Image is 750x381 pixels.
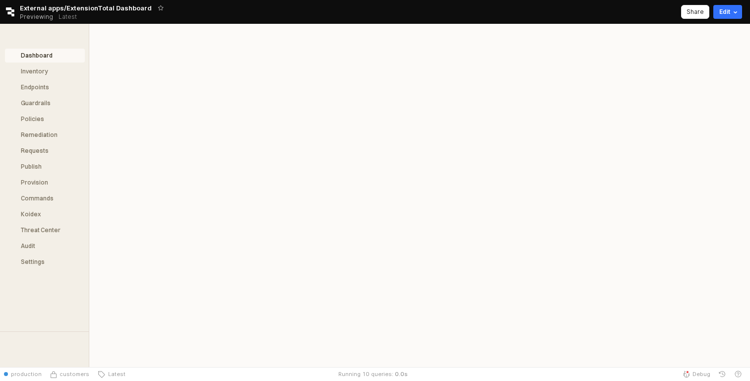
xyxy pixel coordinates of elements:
div: Guardrails [21,100,79,107]
span: 0.0 s [395,370,408,378]
button: Threat Center [5,223,85,237]
div: Publish [21,163,79,170]
div: Requests [21,147,79,154]
span: customers [60,370,89,378]
div: Previewing Latest [20,10,82,24]
div: Remediation [21,131,79,138]
button: Provision [5,176,85,190]
div: Commands [21,195,79,202]
button: Releases and History [53,10,82,24]
main: App Frame [89,24,750,367]
button: Publish [5,160,85,174]
div: Policies [21,116,79,123]
div: Threat Center [21,227,79,234]
button: Endpoints [5,80,85,94]
button: Audit [5,239,85,253]
button: Add app to favorites [156,3,166,13]
span: Latest [105,370,125,378]
div: Inventory [21,68,73,75]
button: Settings [5,255,85,269]
button: Koidex [5,207,85,221]
button: Edit [713,5,742,19]
button: Commands [5,191,85,205]
div: Endpoints [21,84,79,91]
button: Help [730,367,746,381]
span: Previewing [20,12,53,22]
button: Source Control [46,367,93,381]
button: History [714,367,730,381]
button: Policies [5,112,85,126]
div: Dashboard [21,52,79,59]
p: Latest [59,13,77,21]
button: Dashboard [5,49,85,63]
button: Latest [93,367,129,381]
iframe: DashboardPage [89,24,750,367]
button: Debug [679,367,714,381]
div: Provision [21,179,79,186]
div: Koidex [21,211,79,218]
div: Audit [21,243,79,250]
button: Requests [5,144,85,158]
span: Debug [692,370,710,378]
span: External apps/ExtensionTotal Dashboard [20,3,152,13]
p: Share [687,8,704,16]
button: Inventory [5,64,85,78]
div: Running 10 queries: [338,370,393,378]
span: production [11,370,42,378]
button: Remediation [5,128,85,142]
button: Guardrails [5,96,85,110]
div: Settings [21,258,79,265]
button: Share app [681,5,709,19]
